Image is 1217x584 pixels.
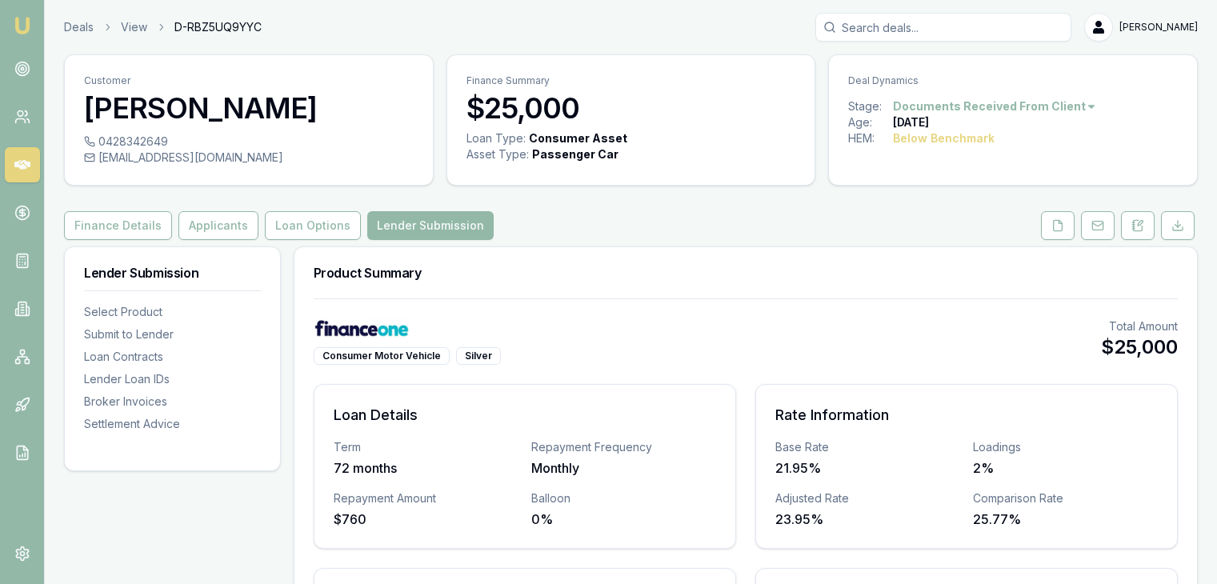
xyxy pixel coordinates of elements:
p: Finance Summary [466,74,796,87]
div: Comparison Rate [973,490,1158,506]
div: Settlement Advice [84,416,261,432]
div: Loadings [973,439,1158,455]
h3: $25,000 [466,92,796,124]
div: 72 months [334,458,518,478]
button: Finance Details [64,211,172,240]
input: Search deals [815,13,1071,42]
div: 21.95% [775,458,960,478]
div: Loan Type: [466,130,526,146]
div: $760 [334,510,518,529]
div: Age: [848,114,893,130]
div: Total Amount [1101,318,1178,334]
button: Lender Submission [367,211,494,240]
div: Repayment Amount [334,490,518,506]
div: Consumer Motor Vehicle [314,347,450,365]
div: Term [334,439,518,455]
span: D-RBZ5UQ9YYC [174,19,262,35]
div: Adjusted Rate [775,490,960,506]
button: Documents Received From Client [893,98,1097,114]
div: Below Benchmark [893,130,995,146]
div: Repayment Frequency [531,439,716,455]
div: Loan Contracts [84,349,261,365]
div: Consumer Asset [529,130,627,146]
div: 25.77% [973,510,1158,529]
div: Broker Invoices [84,394,261,410]
a: Deals [64,19,94,35]
p: Deal Dynamics [848,74,1178,87]
button: Loan Options [265,211,361,240]
a: View [121,19,147,35]
a: Applicants [175,211,262,240]
div: Asset Type : [466,146,529,162]
div: [EMAIL_ADDRESS][DOMAIN_NAME] [84,150,414,166]
h3: Lender Submission [84,266,261,279]
img: emu-icon-u.png [13,16,32,35]
span: [PERSON_NAME] [1119,21,1198,34]
div: 0% [531,510,716,529]
div: Lender Loan IDs [84,371,261,387]
h3: Loan Details [334,404,716,426]
div: 2% [973,458,1158,478]
div: Stage: [848,98,893,114]
div: [DATE] [893,114,929,130]
div: Balloon [531,490,716,506]
div: HEM: [848,130,893,146]
img: Finance One [314,318,410,338]
h3: Product Summary [314,266,1178,279]
div: $25,000 [1101,334,1178,360]
div: Base Rate [775,439,960,455]
h3: [PERSON_NAME] [84,92,414,124]
div: 23.95% [775,510,960,529]
p: Customer [84,74,414,87]
h3: Rate Information [775,404,1158,426]
div: Submit to Lender [84,326,261,342]
div: Passenger Car [532,146,619,162]
div: Silver [456,347,501,365]
a: Finance Details [64,211,175,240]
a: Lender Submission [364,211,497,240]
div: Monthly [531,458,716,478]
div: 0428342649 [84,134,414,150]
nav: breadcrumb [64,19,262,35]
div: Select Product [84,304,261,320]
button: Applicants [178,211,258,240]
a: Loan Options [262,211,364,240]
